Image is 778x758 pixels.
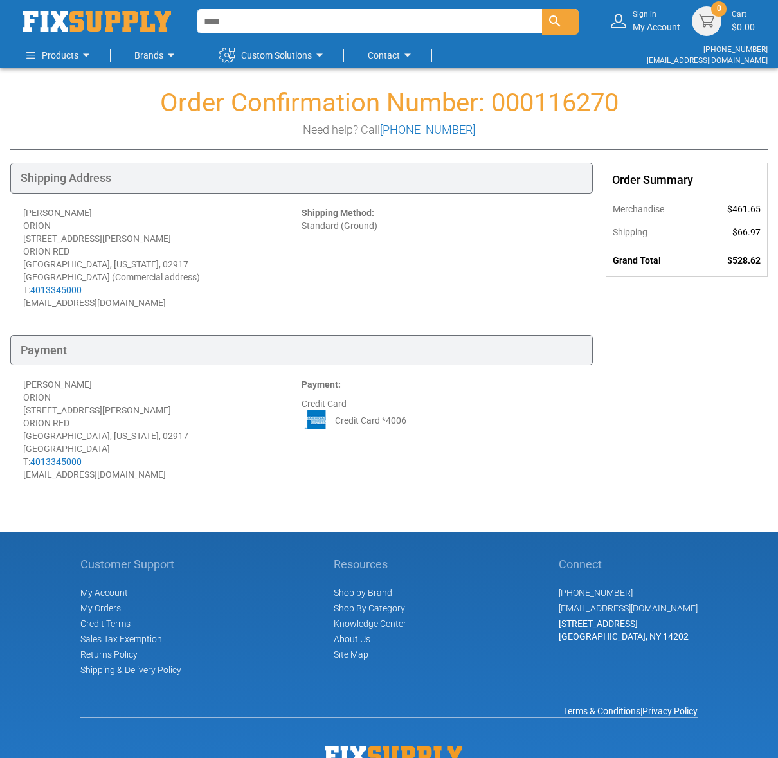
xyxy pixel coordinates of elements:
[727,255,761,266] span: $528.62
[606,221,700,244] th: Shipping
[334,634,370,644] a: About Us
[559,618,689,642] span: [STREET_ADDRESS] [GEOGRAPHIC_DATA], NY 14202
[10,123,768,136] h3: Need help? Call
[613,255,661,266] strong: Grand Total
[80,603,121,613] span: My Orders
[559,603,698,613] a: [EMAIL_ADDRESS][DOMAIN_NAME]
[80,665,181,675] a: Shipping & Delivery Policy
[80,618,131,629] span: Credit Terms
[633,9,680,33] div: My Account
[302,378,580,481] div: Credit Card
[302,410,331,429] img: AE
[368,42,415,68] a: Contact
[80,588,128,598] span: My Account
[23,206,302,309] div: [PERSON_NAME] ORION [STREET_ADDRESS][PERSON_NAME] ORION RED [GEOGRAPHIC_DATA], [US_STATE], 02917 ...
[732,227,761,237] span: $66.97
[642,706,698,716] a: Privacy Policy
[30,285,82,295] a: 4013345000
[606,197,700,221] th: Merchandise
[606,163,767,197] div: Order Summary
[23,11,171,32] a: store logo
[80,634,162,644] span: Sales Tax Exemption
[26,42,94,68] a: Products
[732,9,755,20] small: Cart
[80,649,138,660] a: Returns Policy
[703,45,768,54] a: [PHONE_NUMBER]
[559,558,698,571] h5: Connect
[23,378,302,481] div: [PERSON_NAME] ORION [STREET_ADDRESS][PERSON_NAME] ORION RED [GEOGRAPHIC_DATA], [US_STATE], 02917 ...
[334,558,406,571] h5: Resources
[302,379,341,390] strong: Payment:
[563,706,640,716] a: Terms & Conditions
[334,618,406,629] a: Knowledge Center
[380,123,475,136] a: [PHONE_NUMBER]
[30,456,82,467] a: 4013345000
[335,414,406,427] span: Credit Card *4006
[732,22,755,32] span: $0.00
[334,588,392,598] a: Shop by Brand
[302,208,374,218] strong: Shipping Method:
[10,89,768,117] h1: Order Confirmation Number: 000116270
[10,163,593,194] div: Shipping Address
[334,603,405,613] a: Shop By Category
[647,56,768,65] a: [EMAIL_ADDRESS][DOMAIN_NAME]
[80,705,698,717] div: |
[334,649,368,660] a: Site Map
[633,9,680,20] small: Sign in
[727,204,761,214] span: $461.65
[559,588,633,598] a: [PHONE_NUMBER]
[219,42,327,68] a: Custom Solutions
[23,11,171,32] img: Fix Industrial Supply
[717,3,721,14] span: 0
[302,206,580,309] div: Standard (Ground)
[134,42,179,68] a: Brands
[10,335,593,366] div: Payment
[80,558,181,571] h5: Customer Support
